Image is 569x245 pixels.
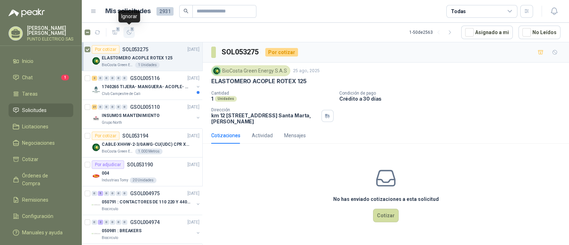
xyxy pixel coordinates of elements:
[92,85,100,94] img: Company Logo
[135,149,163,154] div: 1.000 Metros
[339,96,566,102] p: Crédito a 30 días
[22,172,67,187] span: Órdenes de Compra
[104,220,109,225] div: 0
[118,10,140,22] div: Ignorar
[82,158,202,186] a: Por adjudicarSOL053190[DATE] Company Logo004Industrias Tomy20 Unidades
[122,76,127,81] div: 0
[215,96,237,102] div: Unidades
[409,27,456,38] div: 1 - 50 de 2563
[461,26,513,39] button: Asignado a mi
[92,189,201,212] a: 0 5 0 0 0 0 GSOL004975[DATE] Company Logo050791 : CONTACTORES DE 110 220 Y 440 VBiocirculo
[9,136,73,150] a: Negociaciones
[92,201,100,209] img: Company Logo
[122,105,127,110] div: 0
[130,177,156,183] div: 20 Unidades
[213,67,220,75] img: Company Logo
[92,172,100,180] img: Company Logo
[122,47,148,52] p: SOL053275
[102,199,190,206] p: 050791 : CONTACTORES DE 110 220 Y 440 V
[92,114,100,123] img: Company Logo
[211,91,334,96] p: Cantidad
[9,120,73,133] a: Licitaciones
[9,209,73,223] a: Configuración
[451,7,466,15] div: Todas
[211,112,319,124] p: km 12 [STREET_ADDRESS] Santa Marta , [PERSON_NAME]
[98,220,103,225] div: 2
[187,133,200,139] p: [DATE]
[82,129,202,158] a: Por cotizarSOL053194[DATE] Company LogoCABLE-XHHW-2-3/0AWG-CU(UDC) CPR XLPE FRBioCosta Green Ener...
[98,105,103,110] div: 0
[211,132,240,139] div: Cotizaciones
[9,87,73,101] a: Tareas
[187,46,200,53] p: [DATE]
[211,65,290,76] div: BioCosta Green Energy S.A.S
[102,120,122,126] p: Grupo North
[187,219,200,226] p: [DATE]
[187,75,200,82] p: [DATE]
[92,45,119,54] div: Por cotizar
[116,76,121,81] div: 0
[22,123,48,131] span: Licitaciones
[92,105,97,110] div: 21
[27,37,73,41] p: PUNTO ELECTRICO SAS
[123,27,135,38] button: 1
[333,195,439,203] h3: No has enviado cotizaciones a esta solicitud
[519,26,560,39] button: No Leídos
[211,96,213,102] p: 1
[187,161,200,168] p: [DATE]
[222,47,260,58] h3: SOL053275
[98,191,103,196] div: 5
[22,74,33,81] span: Chat
[102,170,109,177] p: 004
[187,104,200,111] p: [DATE]
[122,220,127,225] div: 0
[211,78,307,85] p: ELASTOMERO ACOPLE ROTEX 125
[92,132,119,140] div: Por cotizar
[109,27,121,38] button: 1
[116,26,121,32] span: 1
[92,191,97,196] div: 0
[130,220,160,225] p: GSOL004974
[265,48,298,57] div: Por cotizar
[22,155,38,163] span: Cotizar
[22,106,47,114] span: Solicitudes
[122,191,127,196] div: 0
[211,107,319,112] p: Dirección
[116,191,121,196] div: 0
[102,177,128,183] p: Industrias Tomy
[130,105,160,110] p: GSOL005110
[252,132,273,139] div: Actividad
[156,7,174,16] span: 2931
[9,9,45,17] img: Logo peakr
[92,218,201,241] a: 0 2 0 0 0 0 GSOL004974[DATE] Company Logo050981 : BREAKERSBiocirculo
[122,133,148,138] p: SOL053194
[110,191,115,196] div: 0
[104,76,109,81] div: 0
[61,75,69,80] span: 1
[92,76,97,81] div: 2
[22,139,55,147] span: Negociaciones
[102,206,118,212] p: Biocirculo
[102,235,118,241] p: Biocirculo
[102,112,159,119] p: INSUMOS MANTENIMIENTO
[92,220,97,225] div: 0
[9,153,73,166] a: Cotizar
[102,228,142,234] p: 050981 : BREAKERS
[105,6,151,16] h1: Mis solicitudes
[9,169,73,190] a: Órdenes de Compra
[22,196,48,204] span: Remisiones
[9,193,73,207] a: Remisiones
[102,149,134,154] p: BioCosta Green Energy S.A.S
[102,141,190,148] p: CABLE-XHHW-2-3/0AWG-CU(UDC) CPR XLPE FR
[102,62,134,68] p: BioCosta Green Energy S.A.S
[92,74,201,97] a: 2 0 0 0 0 0 GSOL005116[DATE] Company Logo1740265 TIJERA- MANGUERA- ACOPLE- SURTIDORESClub Campest...
[98,76,103,81] div: 0
[92,229,100,238] img: Company Logo
[373,209,399,222] button: Cotizar
[339,91,566,96] p: Condición de pago
[104,191,109,196] div: 0
[82,42,202,71] a: Por cotizarSOL053275[DATE] Company LogoELASTOMERO ACOPLE ROTEX 125BioCosta Green Energy S.A.S1 Un...
[22,90,38,98] span: Tareas
[92,160,124,169] div: Por adjudicar
[104,105,109,110] div: 0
